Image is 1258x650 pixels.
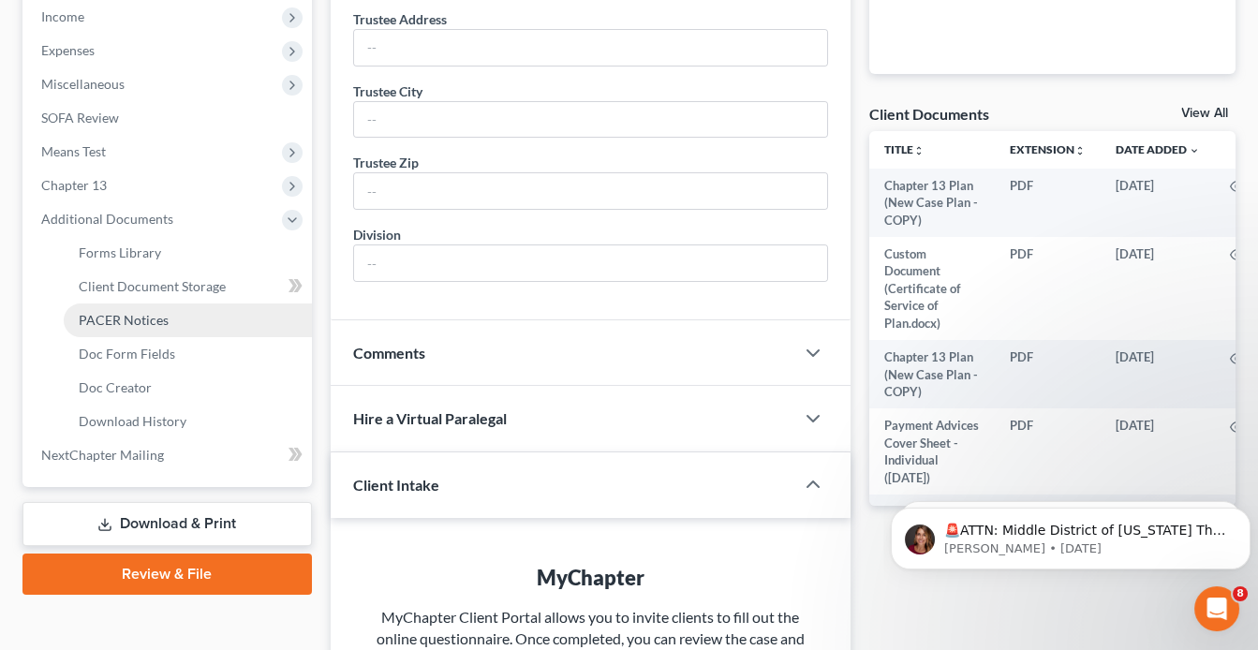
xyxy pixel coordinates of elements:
[869,340,995,408] td: Chapter 13 Plan (New Case Plan - COPY)
[64,303,312,337] a: PACER Notices
[1181,107,1228,120] a: View All
[995,408,1101,495] td: PDF
[1101,340,1215,408] td: [DATE]
[869,169,995,237] td: Chapter 13 Plan (New Case Plan - COPY)
[368,563,813,592] div: MyChapter
[869,408,995,495] td: Payment Advices Cover Sheet - Individual ([DATE])
[1189,145,1200,156] i: expand_more
[79,413,186,429] span: Download History
[22,502,312,546] a: Download & Print
[64,371,312,405] a: Doc Creator
[353,225,401,244] div: Division
[41,8,84,24] span: Income
[353,344,425,362] span: Comments
[354,245,827,281] input: --
[353,81,422,101] div: Trustee City
[1101,237,1215,340] td: [DATE]
[1101,408,1215,495] td: [DATE]
[41,42,95,58] span: Expenses
[26,101,312,135] a: SOFA Review
[79,379,152,395] span: Doc Creator
[41,110,119,126] span: SOFA Review
[354,173,827,209] input: --
[1101,169,1215,237] td: [DATE]
[354,102,827,138] input: --
[64,270,312,303] a: Client Document Storage
[79,312,169,328] span: PACER Notices
[354,30,827,66] input: --
[353,409,507,427] span: Hire a Virtual Paralegal
[22,554,312,595] a: Review & File
[41,143,106,159] span: Means Test
[353,9,447,29] div: Trustee Address
[995,340,1101,408] td: PDF
[353,476,439,494] span: Client Intake
[41,447,164,463] span: NextChapter Mailing
[1074,145,1086,156] i: unfold_more
[913,145,925,156] i: unfold_more
[1010,142,1086,156] a: Extensionunfold_more
[869,237,995,340] td: Custom Document (Certificate of Service of Plan.docx)
[995,237,1101,340] td: PDF
[995,169,1101,237] td: PDF
[64,236,312,270] a: Forms Library
[869,495,995,615] td: Chapter 13 Plan ([US_STATE] Northern - [PERSON_NAME] Law Group - COPY)
[26,438,312,472] a: NextChapter Mailing
[884,142,925,156] a: Titleunfold_more
[64,337,312,371] a: Doc Form Fields
[869,104,989,124] div: Client Documents
[41,211,173,227] span: Additional Documents
[79,346,175,362] span: Doc Form Fields
[64,405,312,438] a: Download History
[79,278,226,294] span: Client Document Storage
[1194,586,1239,631] iframe: Intercom live chat
[1116,142,1200,156] a: Date Added expand_more
[41,76,125,92] span: Miscellaneous
[1233,586,1248,601] span: 8
[353,153,419,172] div: Trustee Zip
[79,244,161,260] span: Forms Library
[883,468,1258,599] iframe: Intercom notifications message
[41,177,107,193] span: Chapter 13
